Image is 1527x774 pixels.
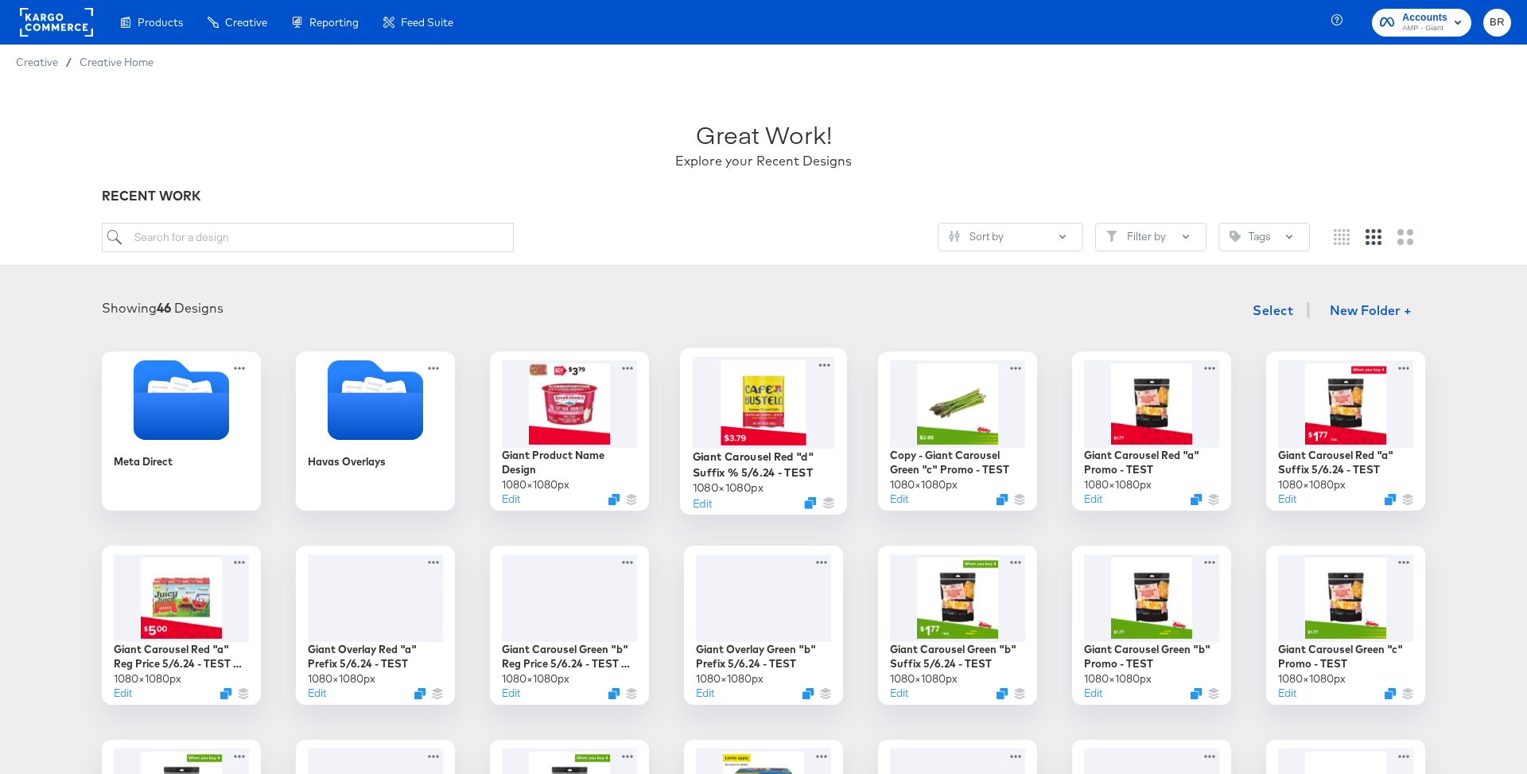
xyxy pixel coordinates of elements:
button: Edit [696,686,714,701]
div: Copy - Giant Carousel Green "c" Promo - TEST [890,448,1025,477]
span: Creative [225,16,267,29]
button: Edit [308,686,326,701]
strong: 46 [157,300,171,316]
button: Edit [890,686,908,701]
svg: Duplicate [220,688,231,699]
div: Giant Carousel Red "d" Suffix % 5/6.24 - TEST1080×1080pxEditDuplicate [680,348,847,515]
span: Select [1253,299,1293,321]
div: Meta Direct [114,454,173,469]
button: New Folder + [1316,297,1425,327]
div: Giant Carousel Red "a" Suffix 5/6.24 - TEST [1278,448,1413,477]
div: Giant Carousel Green "b" Suffix 5/6.24 - TEST [890,642,1025,671]
span: Accounts [1402,10,1447,26]
svg: Duplicate [997,688,1008,699]
button: Edit [114,686,132,701]
button: AccountsAMP - Giant [1372,9,1471,37]
svg: Folder [296,360,455,440]
button: Select [1246,294,1300,326]
div: Giant Overlay Red "a" Prefix 5/6.24 - TEST [308,642,443,671]
span: BR [1490,14,1505,32]
div: Giant Overlay Green "b" Prefix 5/6.24 - TEST [696,642,831,671]
svg: Duplicate [804,497,816,509]
svg: Sliders [949,231,960,242]
div: Giant Carousel Green "b" Promo - TEST [1084,642,1219,671]
div: Copy - Giant Carousel Green "c" Promo - TEST1080×1080pxEditDuplicate [878,352,1037,511]
div: Giant Carousel Red "a" Promo - TEST [1084,448,1219,477]
div: 1080 × 1080 px [696,671,763,686]
span: / [58,56,80,68]
input: Search for a design [102,223,514,252]
button: Edit [890,492,908,507]
svg: Filter [1106,231,1117,242]
svg: Folder [102,360,261,440]
div: Giant Carousel Red "a" Reg Price 5/6.24 - TEST BASE1080×1080pxEditDuplicate [102,546,261,705]
div: Giant Product Name Design1080×1080pxEditDuplicate [490,352,649,511]
svg: Duplicate [414,688,425,699]
svg: Large grid [1397,229,1413,245]
div: Giant Carousel Green "b" Promo - TEST1080×1080pxEditDuplicate [1072,546,1231,705]
svg: Tag [1230,231,1241,242]
div: Great Work! [696,118,832,152]
div: Giant Carousel Green "b" Suffix 5/6.24 - TEST1080×1080pxEditDuplicate [878,546,1037,705]
div: Giant Product Name Design [502,448,637,477]
div: Giant Overlay Green "b" Prefix 5/6.24 - TEST1080×1080pxEditDuplicate [684,546,843,705]
div: Giant Carousel Green "b" Reg Price 5/6.24 - TEST BASE1080×1080pxEditDuplicate [490,546,649,705]
svg: Duplicate [608,494,620,505]
button: TagTags [1218,223,1310,251]
svg: Duplicate [802,688,814,699]
div: Giant Carousel Red "d" Suffix % 5/6.24 - TEST [693,449,835,480]
div: Giant Carousel Green "c" Promo - TEST [1278,642,1413,671]
div: 1080 × 1080 px [114,671,181,686]
span: Feed Suite [401,16,453,29]
button: Edit [693,495,712,510]
svg: Duplicate [997,494,1008,505]
div: Giant Carousel Green "c" Promo - TEST1080×1080pxEditDuplicate [1266,546,1425,705]
div: RECENT WORK [102,187,1425,205]
svg: Duplicate [1191,688,1202,699]
button: Edit [502,686,520,701]
svg: Duplicate [1385,494,1396,505]
div: 1080 × 1080 px [1278,671,1346,686]
span: Products [138,16,183,29]
button: Edit [1084,686,1102,701]
div: Giant Carousel Red "a" Promo - TEST1080×1080pxEditDuplicate [1072,352,1231,511]
button: Edit [1084,492,1102,507]
div: 1080 × 1080 px [1084,477,1152,492]
div: 1080 × 1080 px [502,671,569,686]
div: Meta Direct [102,352,261,511]
button: Edit [502,492,520,507]
span: Creative [16,56,58,68]
span: AMP - Giant [1402,22,1447,35]
svg: Medium grid [1366,229,1381,245]
div: Havas Overlays [308,454,386,469]
a: Creative Home [80,56,153,68]
button: Duplicate [1385,688,1396,699]
button: SlidersSort by [938,223,1083,251]
svg: Duplicate [608,688,620,699]
svg: Duplicate [1191,494,1202,505]
div: Giant Carousel Red "a" Reg Price 5/6.24 - TEST BASE [114,642,249,671]
span: Reporting [309,16,359,29]
div: 1080 × 1080 px [502,477,569,492]
div: Havas Overlays [296,352,455,511]
div: Giant Carousel Red "a" Suffix 5/6.24 - TEST1080×1080pxEditDuplicate [1266,352,1425,511]
div: Showing Designs [102,299,223,317]
button: Edit [1278,492,1296,507]
div: Explore your Recent Designs [675,152,852,170]
div: 1080 × 1080 px [308,671,375,686]
svg: Small grid [1334,229,1350,245]
div: 1080 × 1080 px [1278,477,1346,492]
button: FilterFilter by [1095,223,1206,251]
